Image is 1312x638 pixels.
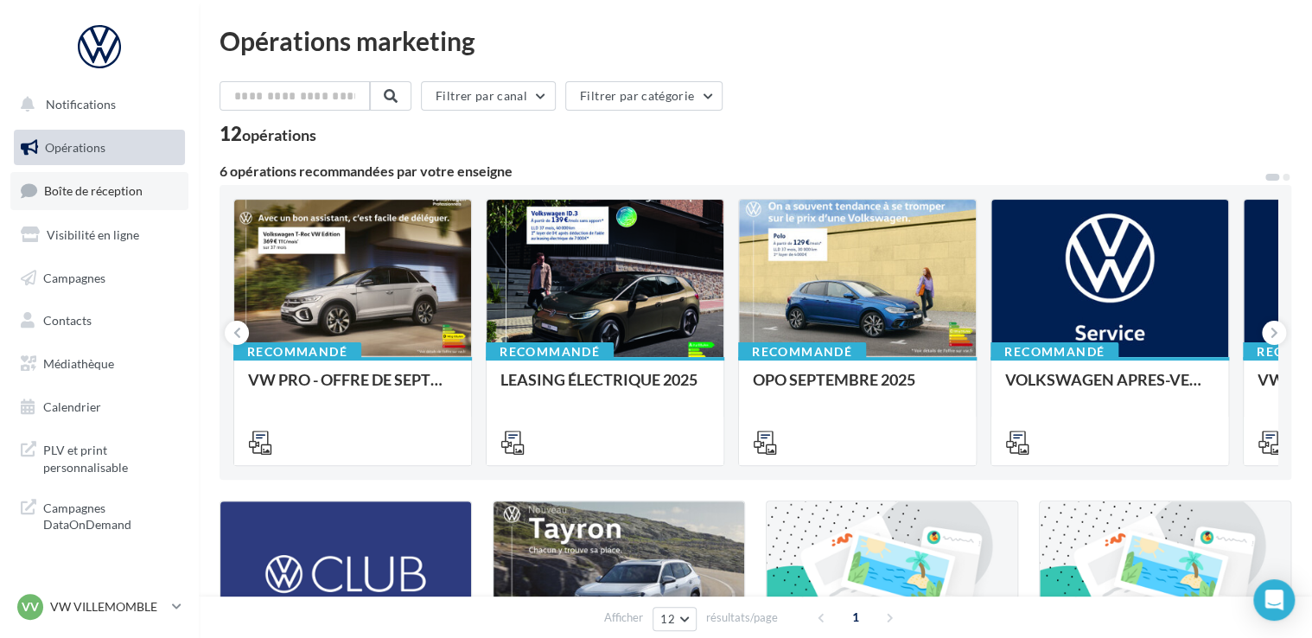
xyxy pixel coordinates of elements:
a: Opérations [10,130,188,166]
div: Opérations marketing [220,28,1291,54]
span: Campagnes DataOnDemand [43,496,178,533]
span: PLV et print personnalisable [43,438,178,475]
div: OPO SEPTEMBRE 2025 [753,371,962,405]
div: Recommandé [486,342,614,361]
div: Recommandé [990,342,1118,361]
div: LEASING ÉLECTRIQUE 2025 [500,371,710,405]
span: Médiathèque [43,356,114,371]
span: Boîte de réception [44,183,143,198]
div: Recommandé [233,342,361,361]
a: Boîte de réception [10,172,188,209]
a: Visibilité en ligne [10,217,188,253]
a: PLV et print personnalisable [10,431,188,482]
div: Recommandé [738,342,866,361]
a: Contacts [10,303,188,339]
div: 6 opérations recommandées par votre enseigne [220,164,1264,178]
div: 12 [220,124,316,144]
span: résultats/page [706,609,778,626]
span: Notifications [46,97,116,112]
a: Campagnes DataOnDemand [10,489,188,540]
a: Calendrier [10,389,188,425]
a: Campagnes [10,260,188,297]
span: Afficher [604,609,643,626]
span: VV [22,598,39,616]
span: Calendrier [43,399,101,414]
span: Campagnes [43,270,105,284]
div: opérations [242,127,316,143]
span: Visibilité en ligne [47,227,139,242]
span: Contacts [43,313,92,328]
span: 1 [842,603,869,631]
div: Open Intercom Messenger [1253,579,1295,621]
span: 12 [660,612,675,626]
button: Notifications [10,86,182,123]
button: 12 [653,607,697,631]
span: Opérations [45,140,105,155]
a: VV VW VILLEMOMBLE [14,590,185,623]
div: VW PRO - OFFRE DE SEPTEMBRE 25 [248,371,457,405]
button: Filtrer par canal [421,81,556,111]
p: VW VILLEMOMBLE [50,598,165,616]
button: Filtrer par catégorie [565,81,723,111]
a: Médiathèque [10,346,188,382]
div: VOLKSWAGEN APRES-VENTE [1005,371,1214,405]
